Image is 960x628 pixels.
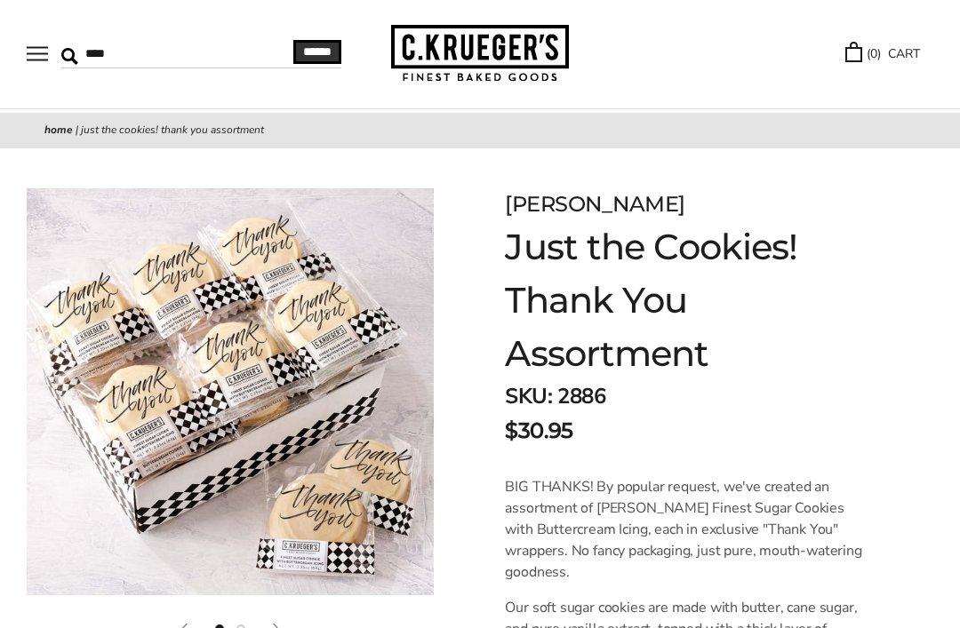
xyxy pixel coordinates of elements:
[557,382,605,410] span: 2886
[61,48,78,65] img: Search
[61,40,244,68] input: Search
[27,46,48,61] button: Open navigation
[505,220,871,380] h1: Just the Cookies! Thank You Assortment
[76,123,78,137] span: |
[505,415,572,447] span: $30.95
[505,188,871,220] div: [PERSON_NAME]
[44,123,73,137] a: Home
[44,122,916,139] nav: breadcrumbs
[505,382,552,410] strong: SKU:
[81,123,264,137] span: Just the Cookies! Thank You Assortment
[505,476,871,583] p: BIG THANKS! By popular request, we've created an assortment of [PERSON_NAME] Finest Sugar Cookies...
[14,560,184,614] iframe: Sign Up via Text for Offers
[391,25,569,83] img: C.KRUEGER'S
[27,188,434,595] img: Just the Cookies! Thank You Assortment
[845,44,920,64] a: (0) CART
